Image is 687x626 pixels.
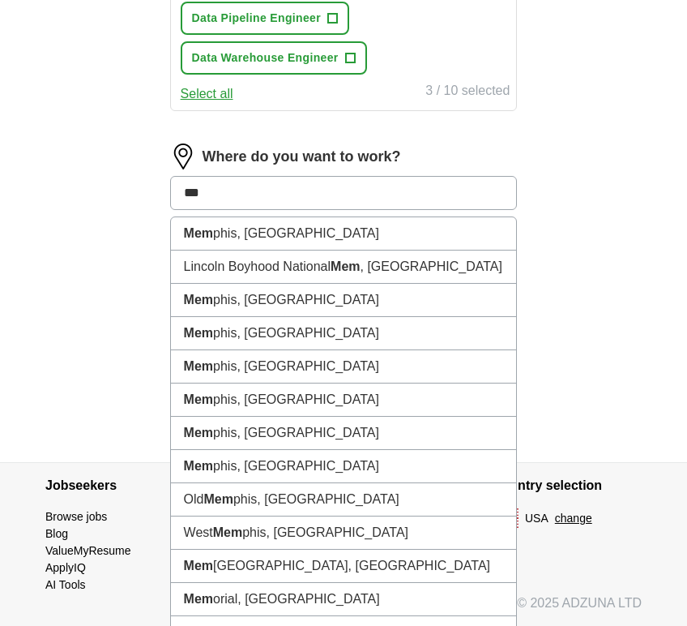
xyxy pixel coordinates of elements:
[171,517,517,550] li: West phis, [GEOGRAPHIC_DATA]
[171,251,517,284] li: Lincoln Boyhood National , [GEOGRAPHIC_DATA]
[171,417,517,450] li: phis, [GEOGRAPHIC_DATA]
[45,527,68,540] a: Blog
[181,41,367,75] button: Data Warehouse Engineer
[184,459,213,473] strong: Mem
[45,510,107,523] a: Browse jobs
[171,317,517,350] li: phis, [GEOGRAPHIC_DATA]
[204,492,233,506] strong: Mem
[181,2,349,35] button: Data Pipeline Engineer
[184,592,213,606] strong: Mem
[45,544,131,557] a: ValueMyResume
[331,259,360,273] strong: Mem
[184,293,213,307] strong: Mem
[184,392,213,406] strong: Mem
[170,144,196,169] img: location.png
[213,525,242,539] strong: Mem
[171,350,517,384] li: phis, [GEOGRAPHIC_DATA]
[171,550,517,583] li: [GEOGRAPHIC_DATA], [GEOGRAPHIC_DATA]
[184,359,213,373] strong: Mem
[171,284,517,317] li: phis, [GEOGRAPHIC_DATA]
[555,510,592,527] button: change
[171,384,517,417] li: phis, [GEOGRAPHIC_DATA]
[192,49,339,66] span: Data Warehouse Engineer
[45,561,86,574] a: ApplyIQ
[32,594,655,626] div: © 2025 ADZUNA LTD
[171,217,517,251] li: phis, [GEOGRAPHIC_DATA]
[493,463,642,508] h4: Country selection
[525,510,548,527] span: USA
[171,450,517,483] li: phis, [GEOGRAPHIC_DATA]
[184,226,213,240] strong: Mem
[184,559,213,572] strong: Mem
[171,483,517,517] li: Old phis, [GEOGRAPHIC_DATA]
[203,146,401,168] label: Where do you want to work?
[184,326,213,340] strong: Mem
[45,578,86,591] a: AI Tools
[192,10,321,27] span: Data Pipeline Engineer
[171,583,517,616] li: orial, [GEOGRAPHIC_DATA]
[425,81,510,104] div: 3 / 10 selected
[181,84,233,104] button: Select all
[184,426,213,439] strong: Mem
